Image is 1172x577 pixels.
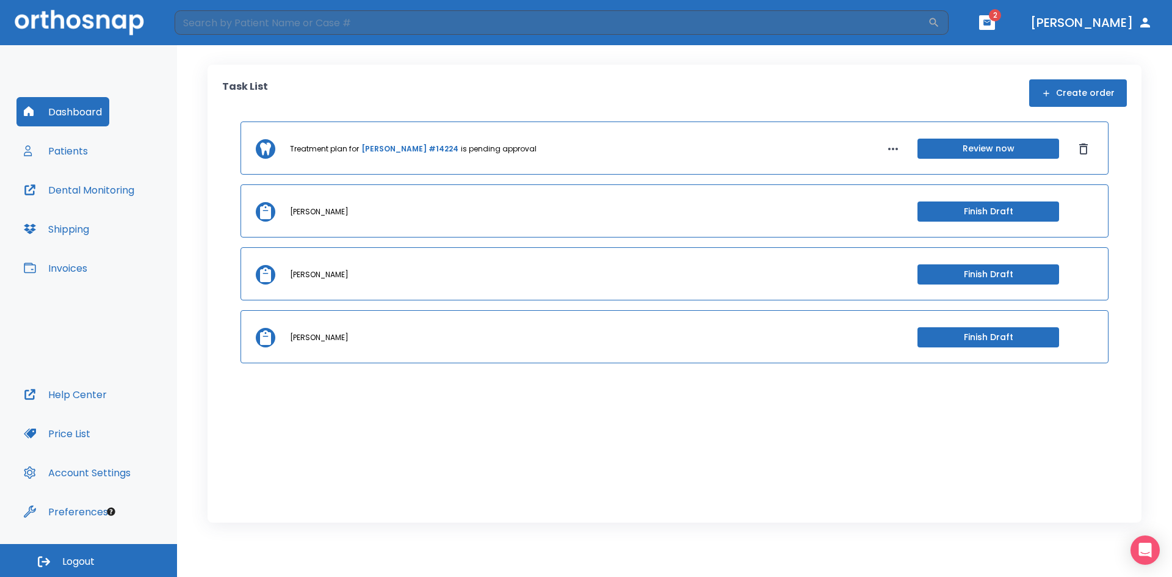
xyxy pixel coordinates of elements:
p: is pending approval [461,143,537,154]
div: Tooltip anchor [106,506,117,517]
button: Patients [16,136,95,165]
button: Review now [917,139,1059,159]
button: Dashboard [16,97,109,126]
button: Finish Draft [917,327,1059,347]
button: Finish Draft [917,264,1059,285]
button: Finish Draft [917,201,1059,222]
p: Treatment plan for [290,143,359,154]
button: Price List [16,419,98,448]
button: Preferences [16,497,115,526]
p: Task List [222,79,268,107]
button: Invoices [16,253,95,283]
p: [PERSON_NAME] [290,269,349,280]
div: Open Intercom Messenger [1130,535,1160,565]
span: 2 [989,9,1001,21]
button: Create order [1029,79,1127,107]
button: Help Center [16,380,114,409]
img: Orthosnap [15,10,144,35]
p: [PERSON_NAME] [290,332,349,343]
button: Shipping [16,214,96,244]
input: Search by Patient Name or Case # [175,10,928,35]
button: Account Settings [16,458,138,487]
button: Dental Monitoring [16,175,142,205]
button: Dismiss [1074,139,1093,159]
a: [PERSON_NAME] #14224 [361,143,458,154]
p: [PERSON_NAME] [290,206,349,217]
button: [PERSON_NAME] [1025,12,1157,34]
span: Logout [62,555,95,568]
